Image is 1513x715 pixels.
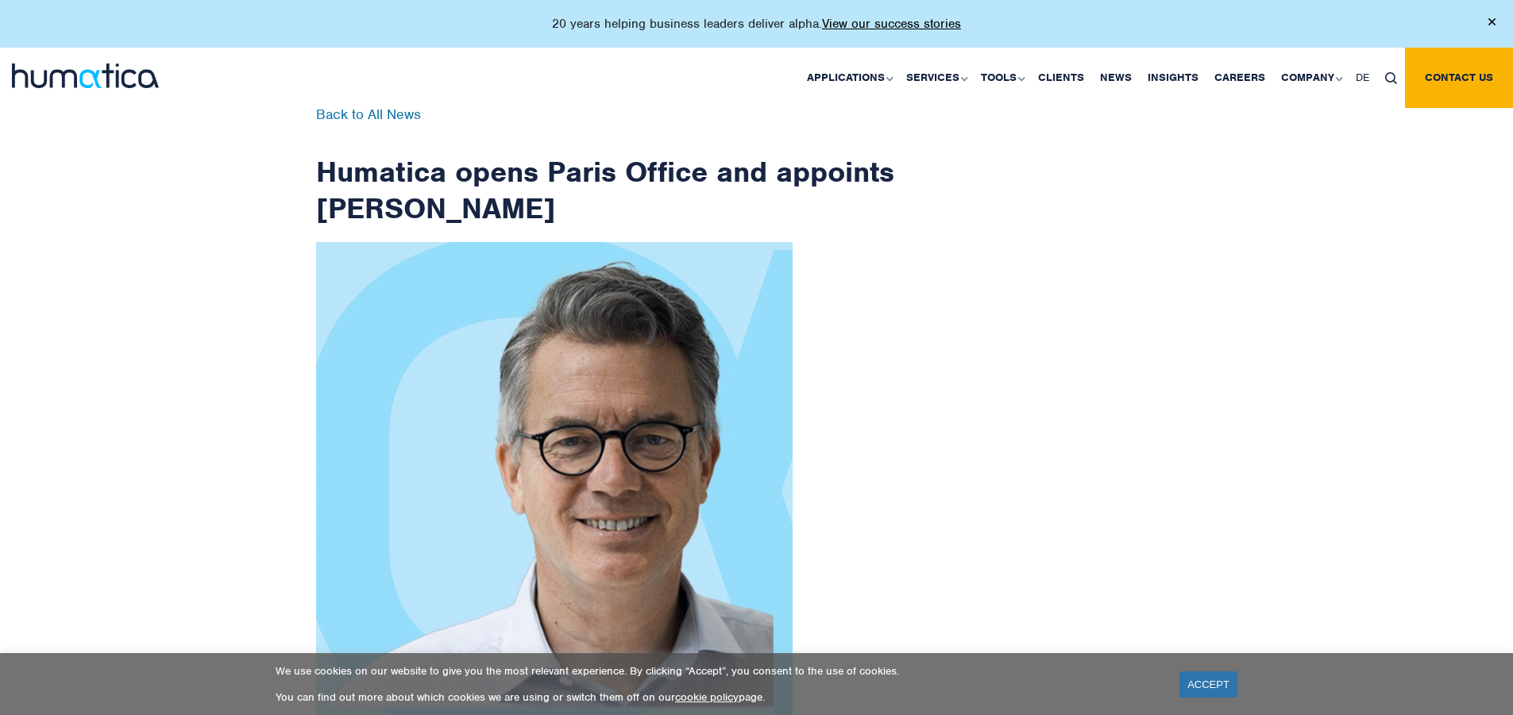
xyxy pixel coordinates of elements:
a: Back to All News [316,106,421,123]
h1: Humatica opens Paris Office and appoints [PERSON_NAME] [316,108,896,226]
a: ACCEPT [1179,671,1237,698]
p: We use cookies on our website to give you the most relevant experience. By clicking “Accept”, you... [276,664,1160,678]
a: Clients [1030,48,1092,108]
a: News [1092,48,1140,108]
a: Careers [1206,48,1273,108]
a: DE [1348,48,1377,108]
a: Insights [1140,48,1206,108]
a: View our success stories [822,16,961,32]
img: search_icon [1385,72,1397,84]
a: Applications [799,48,898,108]
p: You can find out more about which cookies we are using or switch them off on our page. [276,690,1160,704]
a: cookie policy [675,690,739,704]
a: Services [898,48,973,108]
a: Tools [973,48,1030,108]
a: Contact us [1405,48,1513,108]
a: Company [1273,48,1348,108]
span: DE [1356,71,1369,84]
p: 20 years helping business leaders deliver alpha. [552,16,961,32]
img: logo [12,63,159,88]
